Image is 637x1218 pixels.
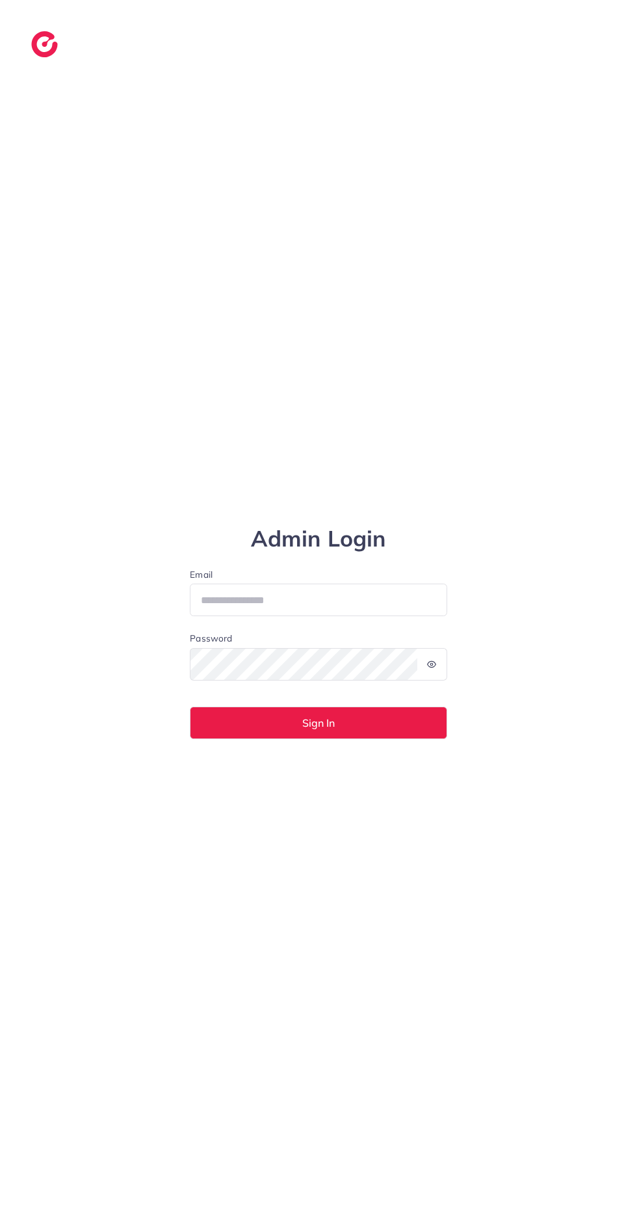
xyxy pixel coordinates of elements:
[302,718,335,728] span: Sign In
[190,632,232,645] label: Password
[190,568,447,581] label: Email
[190,526,447,552] h1: Admin Login
[190,707,447,739] button: Sign In
[31,31,58,57] img: logo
